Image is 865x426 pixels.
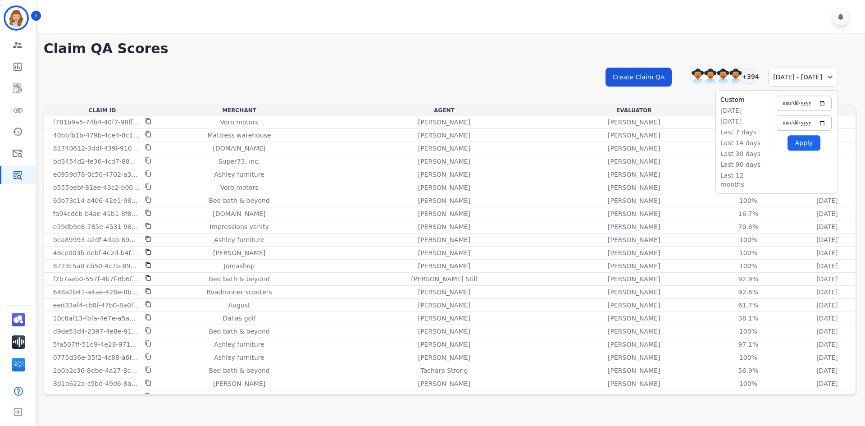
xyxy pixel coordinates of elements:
[608,222,660,231] p: [PERSON_NAME]
[418,209,470,218] p: [PERSON_NAME]
[608,209,660,218] p: [PERSON_NAME]
[720,117,765,126] li: [DATE]
[209,196,269,205] p: Bed bath & beyond
[720,138,765,147] li: Last 14 days
[206,288,272,297] p: Roadrunner scooters
[728,340,769,349] div: 97.1%
[728,314,769,323] div: 38.1%
[53,261,140,270] p: 8723c5a0-cb50-4c7b-8974-d7338ff8af0d
[816,366,838,375] p: [DATE]
[214,235,264,244] p: Ashley furniture
[720,128,765,137] li: Last 7 days
[608,118,660,127] p: [PERSON_NAME]
[53,170,140,179] p: e0959d78-0c50-4702-a376-58dee00c6878
[418,235,470,244] p: [PERSON_NAME]
[220,118,259,127] p: Voro motors
[608,248,660,257] p: [PERSON_NAME]
[418,353,470,362] p: [PERSON_NAME]
[728,222,769,231] div: 70.8%
[728,353,769,362] div: 100%
[213,209,266,218] p: [DOMAIN_NAME]
[816,340,838,349] p: [DATE]
[53,301,140,310] p: eed33af4-cb8f-47b0-8a0f-d38e808faa6c
[209,275,269,284] p: Bed bath & beyond
[418,340,470,349] p: [PERSON_NAME]
[816,288,838,297] p: [DATE]
[418,183,470,192] p: [PERSON_NAME]
[728,248,769,257] div: 100%
[608,366,660,375] p: [PERSON_NAME]
[213,144,266,153] p: [DOMAIN_NAME]
[209,327,269,336] p: Bed bath & beyond
[220,183,259,192] p: Voro motors
[608,183,660,192] p: [PERSON_NAME]
[816,248,838,257] p: [DATE]
[418,157,470,166] p: [PERSON_NAME]
[53,157,140,166] p: bd3454d2-fe36-4cd7-881d-d048371cdd7c
[162,107,317,114] div: Merchant
[608,288,660,297] p: [PERSON_NAME]
[53,288,140,297] p: 648a2b41-a4ae-428e-8be6-17099783829a
[418,261,470,270] p: [PERSON_NAME]
[53,209,140,218] p: fa94cdeb-b4ae-41b1-8f8d-5aa03cd5f976
[608,327,660,336] p: [PERSON_NAME]
[213,392,265,401] p: [PERSON_NAME]
[418,314,470,323] p: [PERSON_NAME]
[608,170,660,179] p: [PERSON_NAME]
[608,261,660,270] p: [PERSON_NAME]
[320,107,568,114] div: Agent
[728,235,769,244] div: 100%
[53,222,140,231] p: e59db9e8-785e-4531-98de-b6e14ff2cba4
[223,314,256,323] p: Dallas golf
[53,275,140,284] p: f2b7aeb0-557f-4b7f-8b6f-fb22505423dc
[720,149,765,158] li: Last 30 days
[5,7,27,29] img: Bordered avatar
[608,379,660,388] p: [PERSON_NAME]
[53,379,140,388] p: 8d1b622a-c5bd-49d6-8a70-6b8966e5d9b6
[608,340,660,349] p: [PERSON_NAME]
[728,301,769,310] div: 61.7%
[816,222,838,231] p: [DATE]
[44,41,856,57] h1: Claim QA Scores
[219,157,260,166] p: Super73, inc.
[53,353,140,362] p: 0775d36e-35f2-4c88-a6f2-6eea0182e176
[608,275,660,284] p: [PERSON_NAME]
[418,379,470,388] p: [PERSON_NAME]
[53,235,140,244] p: bea89993-a2df-4dab-8910-586c347d44eb
[418,301,470,310] p: [PERSON_NAME]
[816,392,838,401] p: [DATE]
[720,95,765,104] li: Custom
[788,135,820,151] button: Apply
[728,275,769,284] div: 92.9%
[53,131,140,140] p: 40bbfb1b-479b-4ce4-8c1b-4c7937d26982
[608,144,660,153] p: [PERSON_NAME]
[213,248,265,257] p: [PERSON_NAME]
[816,261,838,270] p: [DATE]
[768,68,838,87] div: [DATE] - [DATE]
[214,353,264,362] p: Ashley furniture
[228,301,250,310] p: August
[728,209,769,218] div: 16.7%
[816,353,838,362] p: [DATE]
[816,379,838,388] p: [DATE]
[46,107,159,114] div: Claim Id
[700,107,797,114] div: QA Score
[608,157,660,166] p: [PERSON_NAME]
[53,248,140,257] p: 48ce003b-debf-4c2d-b4f4-fa98894aae37
[608,392,660,401] p: [PERSON_NAME]
[53,183,140,192] p: b555bebf-81ee-43c2-b00f-e3c863386652
[418,327,470,336] p: [PERSON_NAME]
[418,131,470,140] p: [PERSON_NAME]
[418,170,470,179] p: [PERSON_NAME]
[608,301,660,310] p: [PERSON_NAME]
[720,160,765,169] li: Last 90 days
[608,235,660,244] p: [PERSON_NAME]
[224,261,255,270] p: Jomashop
[53,118,140,127] p: f781b9a5-74b4-40f7-98ff-3f4ce9da79a5
[418,222,470,231] p: [PERSON_NAME]
[728,261,769,270] div: 100%
[728,379,769,388] div: 100%
[608,353,660,362] p: [PERSON_NAME]
[418,118,470,127] p: [PERSON_NAME]
[209,222,269,231] p: Impressions vanity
